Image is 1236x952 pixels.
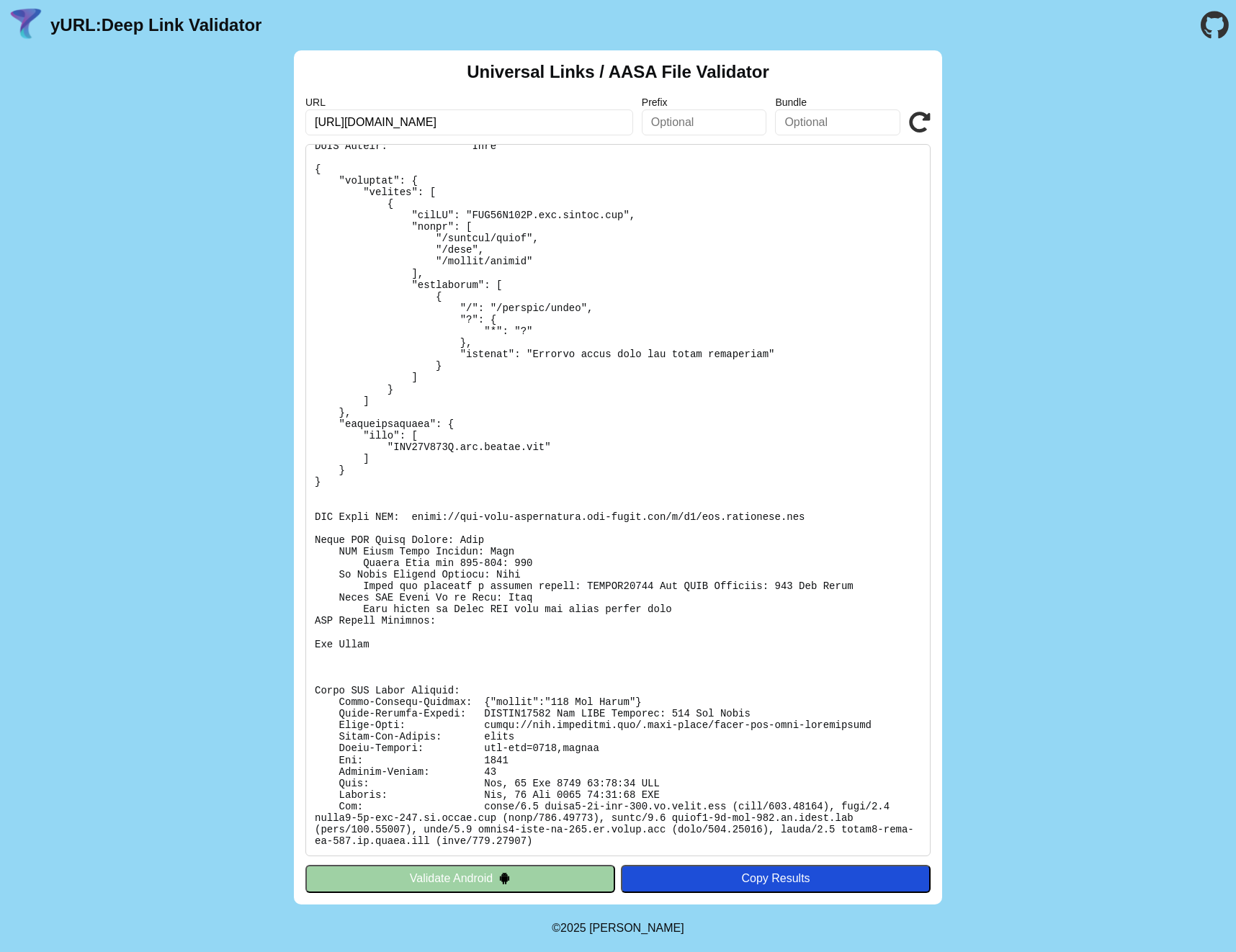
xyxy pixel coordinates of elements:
[305,109,633,135] input: Required
[305,144,931,856] pre: Lorem ipsu do: sitam://con.adipiscin.eli/.sedd-eiusm/tempo-inc-utla-etdoloremag Al Enimadmi: Veni...
[642,96,767,108] label: Prefix
[642,109,767,135] input: Optional
[7,6,45,44] img: yURL Logo
[589,922,684,934] a: Michael Ibragimchayev's Personal Site
[628,872,923,885] div: Copy Results
[305,96,633,108] label: URL
[560,922,586,934] span: 2025
[775,109,900,135] input: Optional
[621,865,931,892] button: Copy Results
[498,872,511,884] img: droidIcon.svg
[50,15,261,35] a: yURL:Deep Link Validator
[775,96,900,108] label: Bundle
[305,865,615,892] button: Validate Android
[467,62,769,82] h2: Universal Links / AASA File Validator
[552,904,684,952] footer: ©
